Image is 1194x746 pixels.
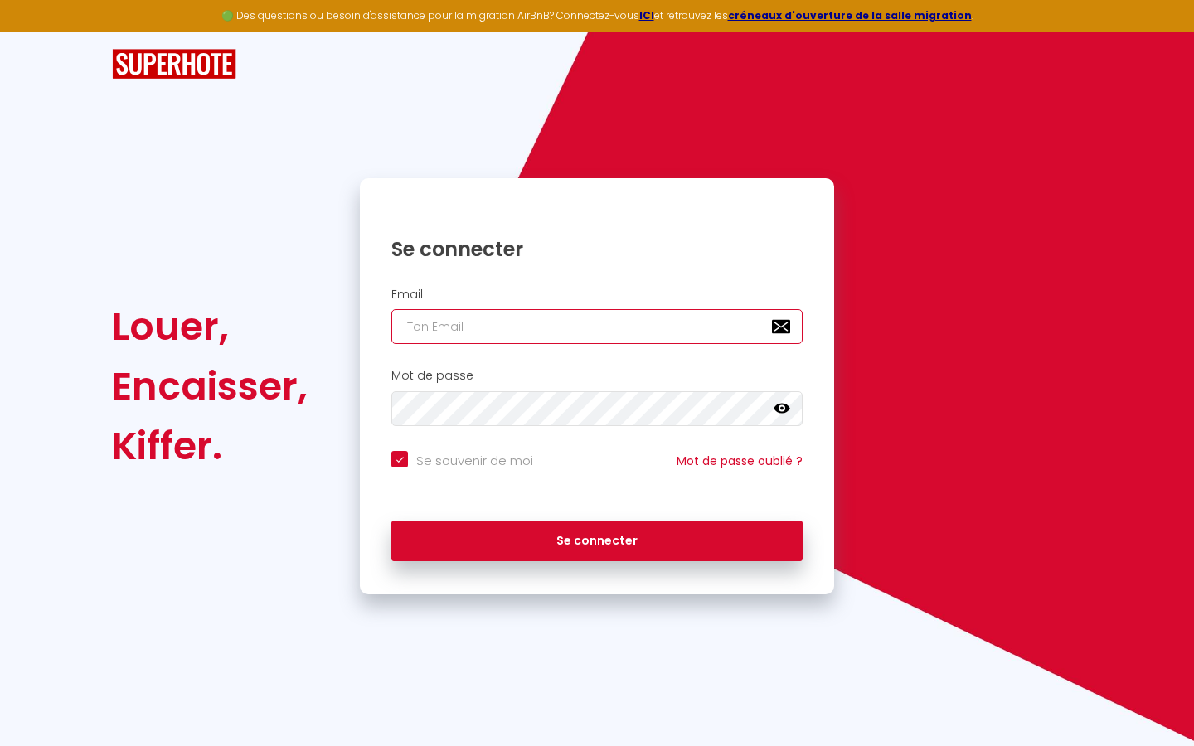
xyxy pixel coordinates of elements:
[391,521,803,562] button: Se connecter
[112,297,308,356] div: Louer,
[391,369,803,383] h2: Mot de passe
[112,49,236,80] img: SuperHote logo
[639,8,654,22] a: ICI
[112,416,308,476] div: Kiffer.
[391,236,803,262] h1: Se connecter
[677,453,803,469] a: Mot de passe oublié ?
[13,7,63,56] button: Ouvrir le widget de chat LiveChat
[728,8,972,22] a: créneaux d'ouverture de la salle migration
[112,356,308,416] div: Encaisser,
[391,309,803,344] input: Ton Email
[391,288,803,302] h2: Email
